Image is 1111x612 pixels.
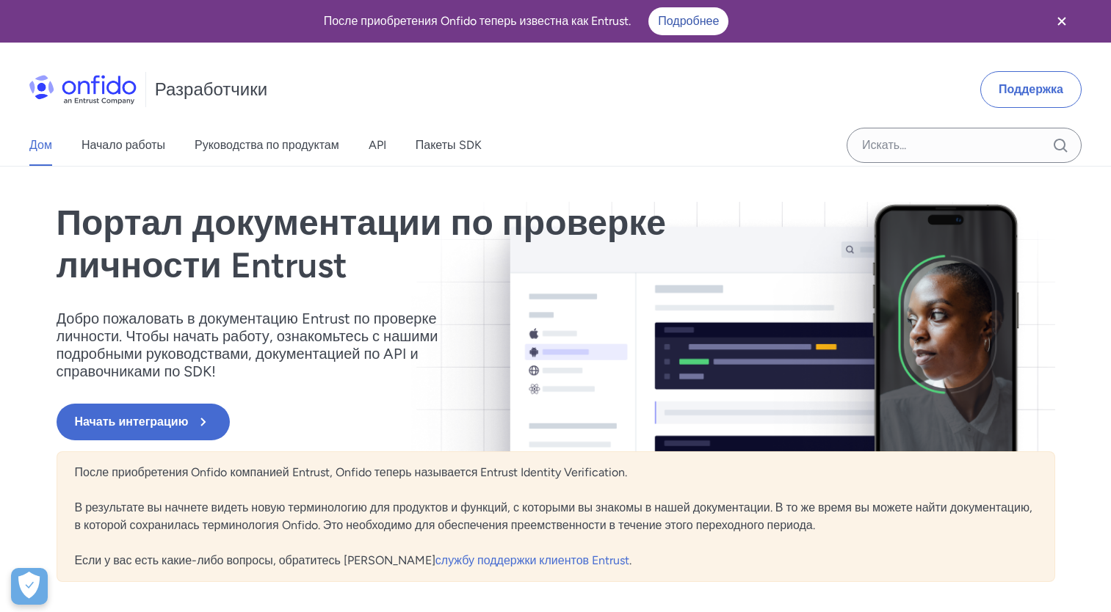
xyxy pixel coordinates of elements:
[75,413,189,431] font: Начать интеграцию
[1035,3,1089,40] button: Закрыть баннер
[435,553,629,567] a: службу поддержки клиентов Entrust
[11,568,48,605] button: Откройте «Настройки»
[369,125,386,166] a: API
[57,310,468,380] p: Добро пожаловать в документацию Entrust по проверке личности. Чтобы начать работу, ознакомьтесь с...
[57,404,231,440] button: Начать интеграцию
[980,71,1082,108] a: Поддержка
[29,75,137,104] img: Логотип Onfido
[324,14,632,28] font: После приобретения Onfido теперь известна как Entrust.
[57,404,756,440] a: Начать интеграцию
[57,202,756,286] h1: Портал документации по проверке личности Entrust
[847,128,1082,163] input: Поле ввода поиска Onfido
[155,78,267,101] h1: Разработчики
[29,125,52,166] a: Дом
[648,7,728,35] a: Подробнее
[1053,12,1071,30] svg: Закрыть баннер
[416,125,482,166] a: Пакеты SDK
[57,451,1055,582] div: После приобретения Onfido компанией Entrust, Onfido теперь называется Entrust Identity Verificati...
[82,125,165,166] a: Начало работы
[11,568,48,605] div: Cookie Preferences
[195,125,339,166] a: Руководства по продуктам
